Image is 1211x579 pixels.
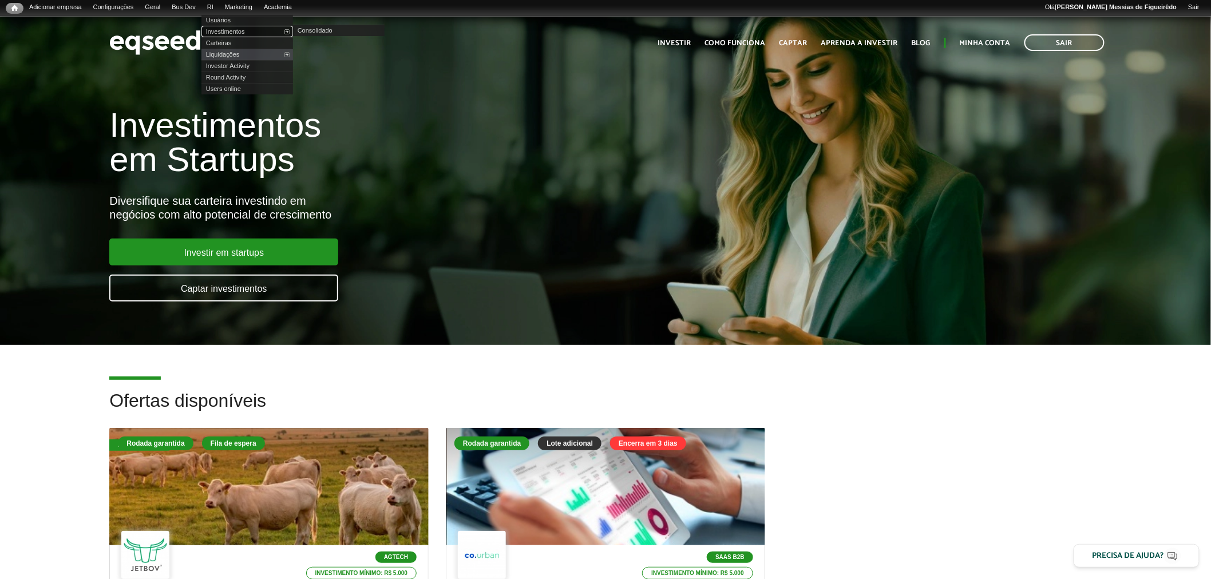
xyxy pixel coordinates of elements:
[705,39,766,47] a: Como funciona
[88,3,140,12] a: Configurações
[109,194,698,221] div: Diversifique sua carteira investindo em negócios com alto potencial de crescimento
[707,552,753,563] p: SaaS B2B
[1055,3,1177,10] strong: [PERSON_NAME] Messias de Figueirêdo
[201,3,219,12] a: RI
[821,39,898,47] a: Aprenda a investir
[960,39,1011,47] a: Minha conta
[11,4,18,12] span: Início
[202,437,265,450] div: Fila de espera
[109,275,338,302] a: Captar investimentos
[1182,3,1205,12] a: Sair
[118,437,193,450] div: Rodada garantida
[219,3,258,12] a: Marketing
[201,14,293,26] a: Usuários
[109,108,698,177] h1: Investimentos em Startups
[109,439,173,451] div: Fila de espera
[912,39,931,47] a: Blog
[6,3,23,14] a: Início
[375,552,417,563] p: Agtech
[109,239,338,265] a: Investir em startups
[23,3,88,12] a: Adicionar empresa
[538,437,601,450] div: Lote adicional
[139,3,166,12] a: Geral
[109,27,201,58] img: EqSeed
[1024,34,1105,51] a: Sair
[610,437,686,450] div: Encerra em 3 dias
[1039,3,1182,12] a: Olá[PERSON_NAME] Messias de Figueirêdo
[166,3,201,12] a: Bus Dev
[658,39,691,47] a: Investir
[258,3,298,12] a: Academia
[109,391,1101,428] h2: Ofertas disponíveis
[454,437,529,450] div: Rodada garantida
[779,39,808,47] a: Captar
